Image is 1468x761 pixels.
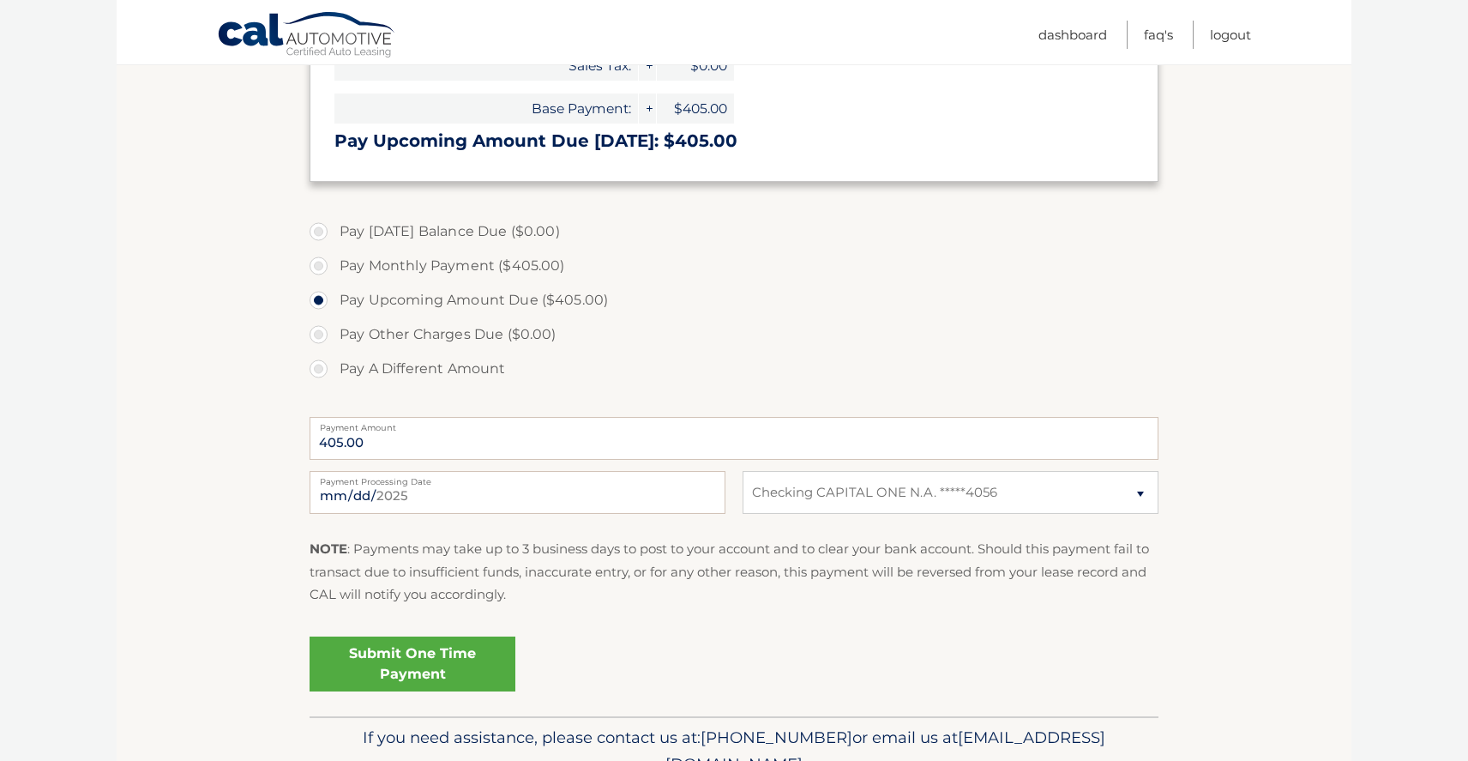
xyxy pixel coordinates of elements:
[1144,21,1173,49] a: FAQ's
[334,94,638,124] span: Base Payment:
[310,538,1158,606] p: : Payments may take up to 3 business days to post to your account and to clear your bank account....
[310,637,515,692] a: Submit One Time Payment
[310,541,347,557] strong: NOTE
[310,249,1158,283] label: Pay Monthly Payment ($405.00)
[310,317,1158,352] label: Pay Other Charges Due ($0.00)
[310,283,1158,317] label: Pay Upcoming Amount Due ($405.00)
[701,728,852,747] span: [PHONE_NUMBER]
[310,417,1158,460] input: Payment Amount
[334,130,1134,152] h3: Pay Upcoming Amount Due [DATE]: $405.00
[639,94,656,124] span: +
[1210,21,1251,49] a: Logout
[310,471,725,514] input: Payment Date
[310,214,1158,249] label: Pay [DATE] Balance Due ($0.00)
[310,352,1158,386] label: Pay A Different Amount
[310,417,1158,431] label: Payment Amount
[657,51,734,81] span: $0.00
[217,11,397,61] a: Cal Automotive
[1038,21,1107,49] a: Dashboard
[310,471,725,485] label: Payment Processing Date
[334,51,638,81] span: Sales Tax:
[657,94,734,124] span: $405.00
[639,51,656,81] span: +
